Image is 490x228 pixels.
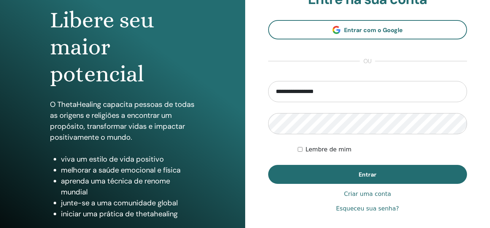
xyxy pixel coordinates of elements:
[61,209,178,219] font: iniciar uma prática de thetahealing
[336,204,399,213] a: Esqueceu sua senha?
[336,205,399,212] font: Esqueceu sua senha?
[344,26,403,34] font: Entrar com o Google
[363,57,371,65] font: ou
[305,146,351,153] font: Lembre de mim
[50,7,154,87] font: Libere seu maior potencial
[61,154,164,164] font: viva um estilo de vida positivo
[344,190,391,198] a: Criar uma conta
[344,190,391,197] font: Criar uma conta
[298,145,467,154] div: Mantenha-me autenticado indefinidamente ou até que eu faça logout manualmente
[61,198,178,208] font: junte-se a uma comunidade global
[268,20,467,39] a: Entrar com o Google
[359,171,377,178] font: Entrar
[61,165,181,175] font: melhorar a saúde emocional e física
[268,165,467,184] button: Entrar
[61,176,170,197] font: aprenda uma técnica de renome mundial
[50,100,194,142] font: O ThetaHealing capacita pessoas de todas as origens e religiões a encontrar um propósito, transfo...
